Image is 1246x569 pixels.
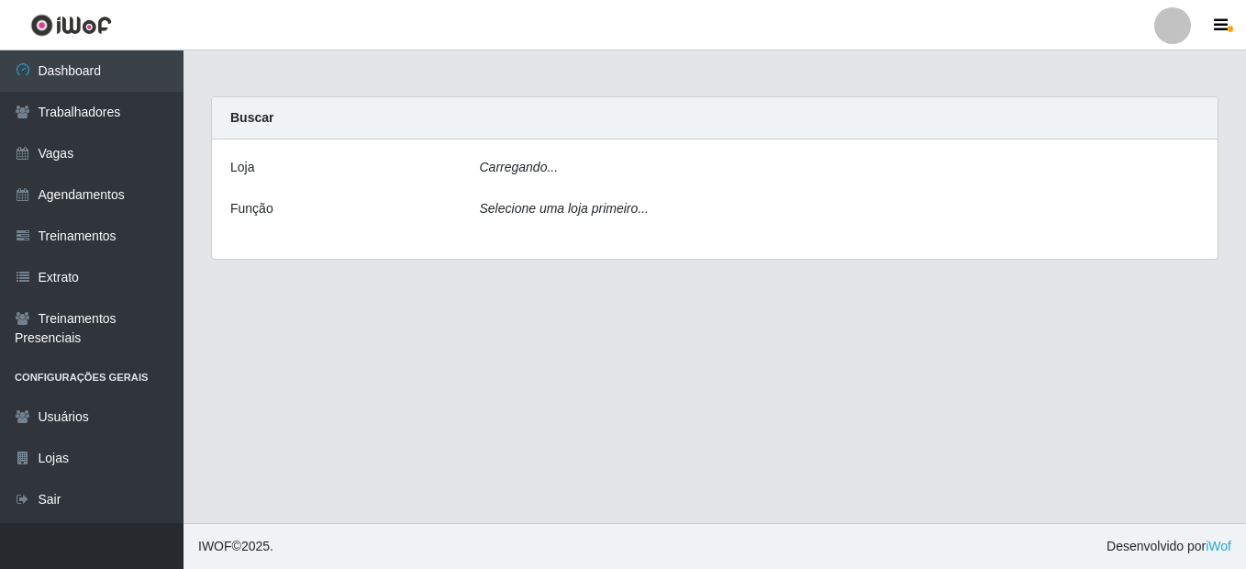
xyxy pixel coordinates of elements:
i: Carregando... [480,160,559,174]
strong: Buscar [230,110,273,125]
span: IWOF [198,539,232,553]
i: Selecione uma loja primeiro... [480,201,649,216]
label: Loja [230,158,254,177]
label: Função [230,199,273,218]
span: © 2025 . [198,537,273,556]
a: iWof [1206,539,1231,553]
img: CoreUI Logo [30,14,112,37]
span: Desenvolvido por [1107,537,1231,556]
